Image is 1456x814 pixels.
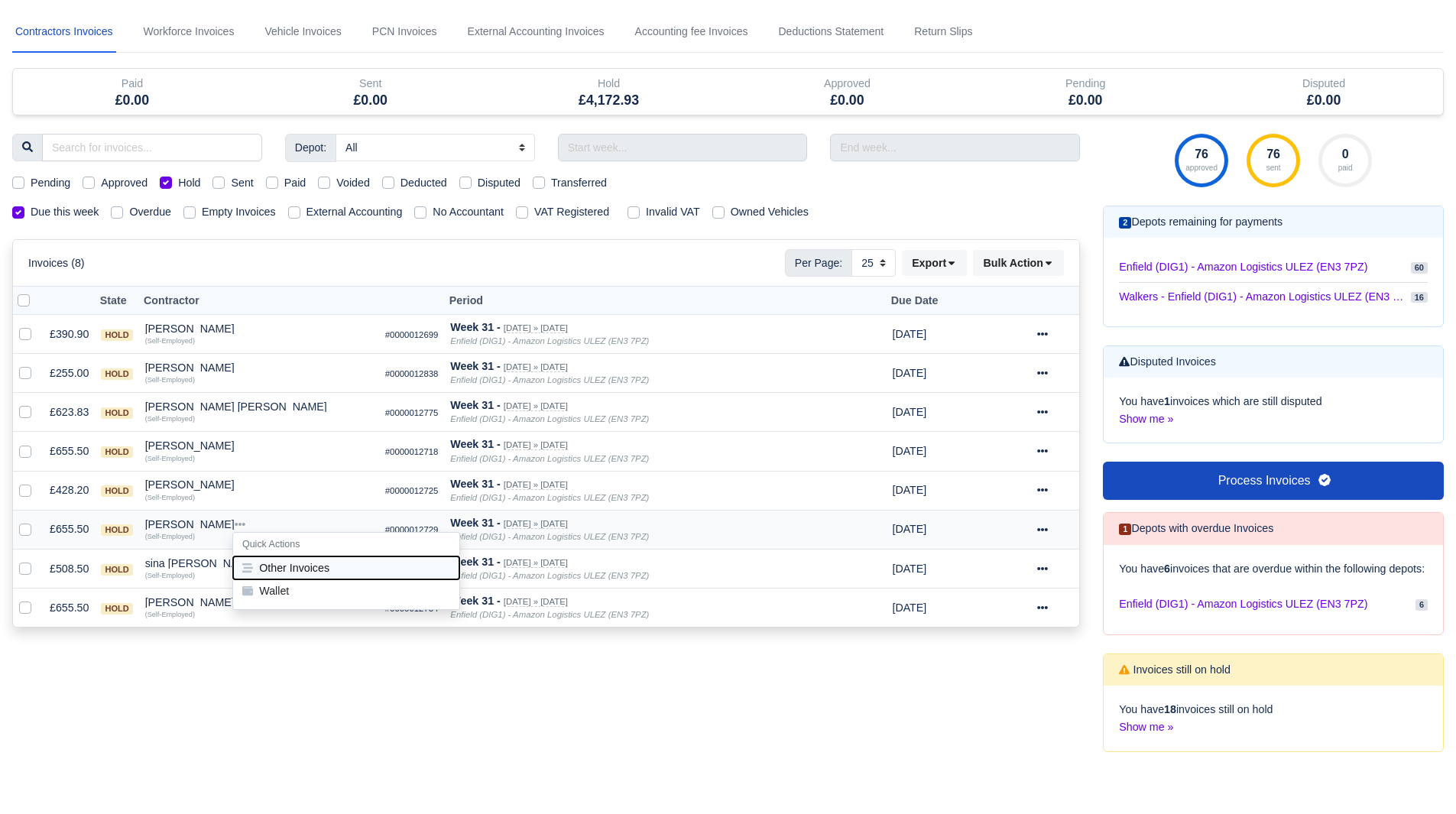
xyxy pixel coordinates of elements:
small: #0000012725 [385,486,439,495]
div: Disputed [1205,69,1443,115]
div: [PERSON_NAME] [145,323,373,334]
span: hold [101,524,132,536]
div: Hold [501,75,717,92]
label: Disputed [478,174,520,192]
strong: 6 [1164,563,1170,575]
span: Enfield (DIG1) - Amazon Logistics ULEZ (EN3 7PZ) [1119,259,1367,275]
i: Enfield (DIG1) - Amazon Logistics ULEZ (EN3 7PZ) [450,375,649,384]
div: sina [PERSON_NAME] [145,558,373,569]
a: PCN Invoices [369,11,440,53]
div: Export [902,250,973,276]
div: Sent [263,75,478,92]
i: Enfield (DIG1) - Amazon Logistics ULEZ (EN3 7PZ) [450,532,649,541]
h5: £4,172.93 [501,92,717,109]
div: [PERSON_NAME] [145,362,373,373]
label: Deducted [400,174,447,192]
a: Return Slips [911,11,975,53]
h6: Depots remaining for payments [1119,216,1283,229]
span: hold [101,564,132,576]
span: 1 [1119,524,1131,535]
i: Enfield (DIG1) - Amazon Logistics ULEZ (EN3 7PZ) [450,454,649,463]
i: Enfield (DIG1) - Amazon Logistics ULEZ (EN3 7PZ) [450,414,649,423]
small: [DATE] » [DATE] [504,597,568,607]
button: Other Invoices [233,556,459,579]
a: Enfield (DIG1) - Amazon Logistics ULEZ (EN3 7PZ) 6 [1119,589,1428,619]
i: Enfield (DIG1) - Amazon Logistics ULEZ (EN3 7PZ) [450,493,649,502]
a: Deductions Statement [775,11,887,53]
small: [DATE] » [DATE] [504,323,568,333]
label: No Accountant [433,203,504,221]
small: #0000012718 [385,447,439,456]
a: Process Invoices [1103,462,1444,500]
label: Owned Vehicles [731,203,809,221]
div: [PERSON_NAME] [145,479,373,490]
td: £623.83 [44,393,95,432]
span: hold [101,407,132,419]
small: (Self-Employed) [145,337,195,345]
a: Contractors Invoices [12,11,116,53]
h5: £0.00 [24,92,240,109]
span: Enfield (DIG1) - Amazon Logistics ULEZ (EN3 7PZ) [1119,595,1367,613]
strong: Week 31 - [450,517,500,529]
span: 2 days from now [892,563,926,575]
small: (Self-Employed) [145,455,195,462]
label: Empty Invoices [202,203,276,221]
div: [PERSON_NAME] [145,597,373,608]
strong: Week 31 - [450,595,500,607]
h5: £0.00 [739,92,955,109]
input: End week... [830,134,1080,161]
span: hold [101,446,132,458]
input: Search for invoices... [42,134,262,161]
td: £390.90 [44,315,95,354]
strong: 18 [1164,703,1176,715]
h6: Invoices (8) [28,257,85,270]
span: 2 days from now [892,445,926,457]
p: You have invoices that are overdue within the following depots: [1119,560,1428,578]
iframe: Chat Widget [1181,637,1456,814]
span: hold [101,368,132,380]
h6: Quick Actions [233,533,459,556]
button: Wallet [233,579,459,602]
span: hold [101,603,132,615]
th: Due Date [886,287,1005,315]
strong: Week 31 - [450,438,500,450]
div: [PERSON_NAME] [145,440,373,451]
h5: £0.00 [978,92,1193,109]
div: Hold [490,69,728,115]
small: (Self-Employed) [145,376,195,384]
a: Workforce Invoices [141,11,238,53]
a: Show me » [1119,413,1173,425]
small: #0000012734 [385,604,439,613]
h6: Invoices still on hold [1119,663,1231,676]
h6: Disputed Invoices [1119,355,1216,368]
button: Bulk Action [973,250,1064,276]
small: #0000012729 [385,525,439,534]
h6: Depots with overdue Invoices [1119,522,1273,535]
th: Contractor [139,287,379,315]
label: VAT Registered [534,203,609,221]
span: 2 days from now [892,328,926,340]
label: Overdue [129,203,171,221]
small: (Self-Employed) [145,415,195,423]
small: [DATE] » [DATE] [504,558,568,568]
div: You have invoices still on hold [1104,686,1443,751]
a: Enfield (DIG1) - Amazon Logistics ULEZ (EN3 7PZ) 60 [1119,253,1428,282]
span: Depot: [285,134,336,161]
strong: Week 31 - [450,399,500,411]
td: £655.50 [44,432,95,471]
span: hold [101,329,132,341]
td: £255.00 [44,354,95,393]
td: £655.50 [44,510,95,549]
a: Vehicle Invoices [261,11,344,53]
input: Start week... [558,134,808,161]
label: External Accounting [306,203,403,221]
a: Show me » [1119,721,1173,733]
div: [PERSON_NAME] [145,519,373,530]
td: £655.50 [44,589,95,628]
small: #0000012838 [385,369,439,378]
h5: £0.00 [263,92,478,109]
div: Disputed [1216,75,1432,92]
